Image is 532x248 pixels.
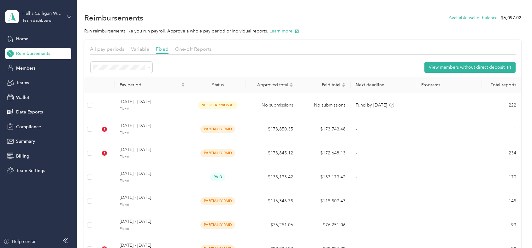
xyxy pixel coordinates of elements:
[356,150,357,156] span: -
[16,124,41,130] span: Compliance
[181,82,185,85] span: caret-up
[200,125,235,133] span: partially paid
[245,93,298,117] td: No submissions
[245,77,298,93] th: Approved total
[245,165,298,189] td: $133,173.42
[269,28,299,34] button: Learn more
[449,14,498,21] button: Available wallet balance
[482,213,521,237] td: 93
[245,189,298,213] td: $116,346.75
[120,194,185,201] span: [DATE] - [DATE]
[16,65,35,72] span: Members
[131,46,149,52] span: Variable
[120,146,185,153] span: [DATE] - [DATE]
[298,93,351,117] td: No submissions
[200,197,235,205] span: partially paid
[120,226,185,232] span: Fixed
[16,109,43,115] span: Data Exports
[482,141,521,165] td: 234
[16,153,29,159] span: Billing
[120,122,185,129] span: [DATE] - [DATE]
[16,36,28,42] span: Home
[356,102,387,108] span: Fund by [DATE]
[351,117,416,141] td: -
[120,170,185,177] span: [DATE] - [DATE]
[84,28,521,34] p: Run reimbursements like you run payroll. Approve a whole pay period or individual reports.
[298,77,351,93] th: Paid total
[298,117,351,141] td: $173,743.48
[90,46,124,52] span: All pay periods
[501,14,521,21] span: $6,097.02
[482,77,521,93] th: Total reports
[120,107,185,112] span: Fixed
[482,117,521,141] td: 1
[351,165,416,189] td: -
[120,154,185,160] span: Fixed
[351,141,416,165] td: -
[120,130,185,136] span: Fixed
[351,189,416,213] td: -
[22,19,51,23] div: Team dashboard
[298,189,351,213] td: $115,507.43
[497,213,532,248] iframe: Everlance-gr Chat Button Frame
[84,14,143,21] h1: Reimbursements
[156,46,168,52] span: Fixed
[416,77,482,93] th: Programs
[120,82,180,88] span: Pay period
[351,213,416,237] td: -
[22,10,62,17] div: Hall's Culligan Water
[200,221,235,228] span: partially paid
[498,14,499,21] span: :
[120,98,185,105] span: [DATE] - [DATE]
[298,213,351,237] td: $76,251.06
[120,178,185,184] span: Fixed
[356,222,357,228] span: -
[181,84,185,88] span: caret-down
[356,174,357,180] span: -
[298,141,351,165] td: $172,648.13
[351,77,416,93] th: Next deadline
[175,46,212,52] span: One-off Reports
[16,94,29,101] span: Wallet
[3,238,36,245] button: Help center
[195,82,241,88] div: Status
[210,173,225,181] span: paid
[424,62,516,73] button: View members without direct deposit
[356,198,357,204] span: -
[342,82,346,85] span: caret-up
[16,79,29,86] span: Teams
[115,77,190,93] th: Pay period
[120,202,185,208] span: Fixed
[200,149,235,157] span: partially paid
[16,138,35,145] span: Summary
[356,126,357,132] span: -
[482,165,521,189] td: 170
[120,218,185,225] span: [DATE] - [DATE]
[198,101,238,109] span: needs approval
[251,82,288,88] span: Approved total
[245,213,298,237] td: $76,251.06
[245,117,298,141] td: $173,850.35
[482,93,521,117] td: 222
[298,165,351,189] td: $133,173.42
[16,167,45,174] span: Team Settings
[289,82,293,85] span: caret-up
[16,50,50,57] span: Reimbursements
[342,84,346,88] span: caret-down
[303,82,340,88] span: Paid total
[245,141,298,165] td: $173,845.12
[482,189,521,213] td: 145
[289,84,293,88] span: caret-down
